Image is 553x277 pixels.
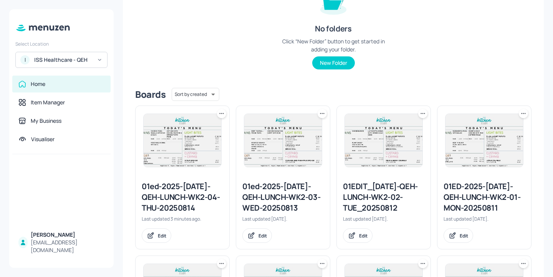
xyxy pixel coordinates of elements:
[343,216,424,222] div: Last updated [DATE].
[312,56,355,69] button: New Folder
[20,55,30,64] div: I
[444,216,525,222] div: Last updated [DATE].
[31,99,65,106] div: Item Manager
[144,114,221,167] img: 2025-08-14-1755166342194c6pgbaqenym.jpeg
[15,41,108,47] div: Select Location
[242,181,324,213] div: 01ed-2025-[DATE]-QEH-LUNCH-WK2-03-WED-20250813
[31,117,61,125] div: My Business
[34,56,92,64] div: ISS Healthcare - QEH
[276,37,391,53] div: Click “New Folder” button to get started in adding your folder.
[142,181,223,213] div: 01ed-2025-[DATE]-QEH-LUNCH-WK2-04-THU-20250814
[31,239,104,254] div: [EMAIL_ADDRESS][DOMAIN_NAME]
[444,181,525,213] div: 01ED-2025-[DATE]-QEH-LUNCH-WK2-01-MON-20250811
[345,114,422,167] img: 2025-08-12-1754987731526dh46qodtbo.jpeg
[242,216,324,222] div: Last updated [DATE].
[31,231,104,239] div: [PERSON_NAME]
[343,181,424,213] div: 01EDIT_[DATE]-QEH-LUNCH-WK2-02-TUE_20250812
[445,114,523,167] img: 2025-08-11-17549114768625wbl3umagcb.jpeg
[244,114,322,167] img: 2025-08-13-17550729925286ouov0gz0wf.jpeg
[172,87,219,102] div: Sort by created
[31,80,45,88] div: Home
[460,232,468,239] div: Edit
[258,232,267,239] div: Edit
[31,135,55,143] div: Visualiser
[142,216,223,222] div: Last updated 3 minutes ago.
[158,232,166,239] div: Edit
[135,88,166,101] div: Boards
[315,23,351,34] div: No folders
[359,232,368,239] div: Edit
